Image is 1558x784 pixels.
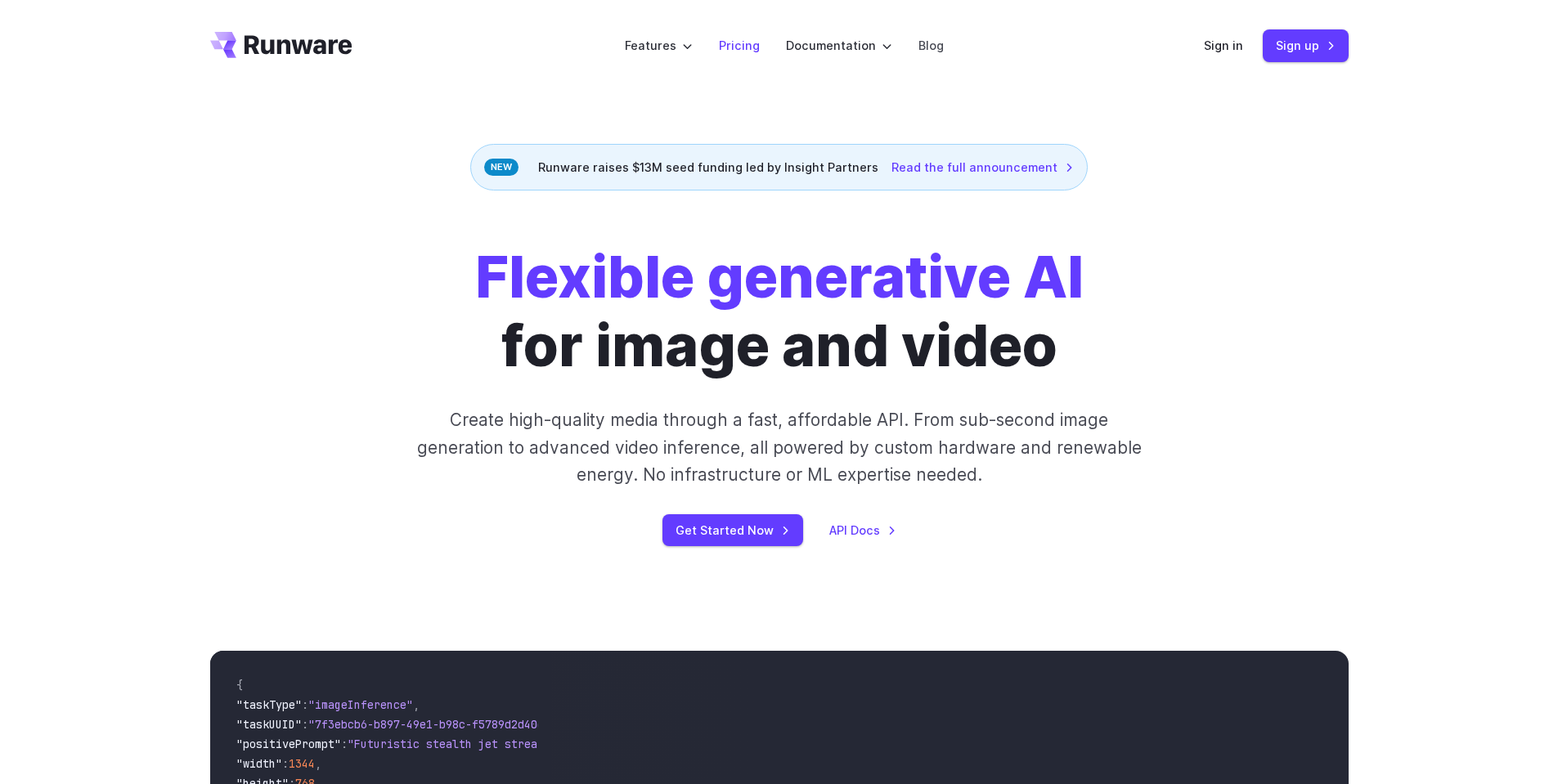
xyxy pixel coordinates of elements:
[236,717,302,732] span: "taskUUID"
[348,737,943,751] span: "Futuristic stealth jet streaking through a neon-lit cityscape with glowing purple exhaust"
[302,697,308,712] span: :
[475,242,1084,311] strong: Flexible generative AI
[1263,29,1349,61] a: Sign up
[210,32,352,58] a: Go to /
[891,158,1074,177] a: Read the full announcement
[829,521,896,540] a: API Docs
[662,514,803,546] a: Get Started Now
[470,144,1088,190] div: Runware raises $13M seed funding led by Insight Partners
[308,697,413,712] span: "imageInference"
[625,36,693,55] label: Features
[236,756,282,771] span: "width"
[289,756,315,771] span: 1344
[341,737,348,751] span: :
[302,717,308,732] span: :
[786,36,892,55] label: Documentation
[236,697,302,712] span: "taskType"
[415,406,1143,488] p: Create high-quality media through a fast, affordable API. From sub-second image generation to adv...
[413,697,420,712] span: ,
[236,737,341,751] span: "positivePrompt"
[315,756,321,771] span: ,
[475,243,1084,380] h1: for image and video
[719,36,760,55] a: Pricing
[308,717,557,732] span: "7f3ebcb6-b897-49e1-b98c-f5789d2d40d7"
[282,756,289,771] span: :
[1204,36,1243,55] a: Sign in
[236,678,243,692] span: {
[918,36,944,55] a: Blog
